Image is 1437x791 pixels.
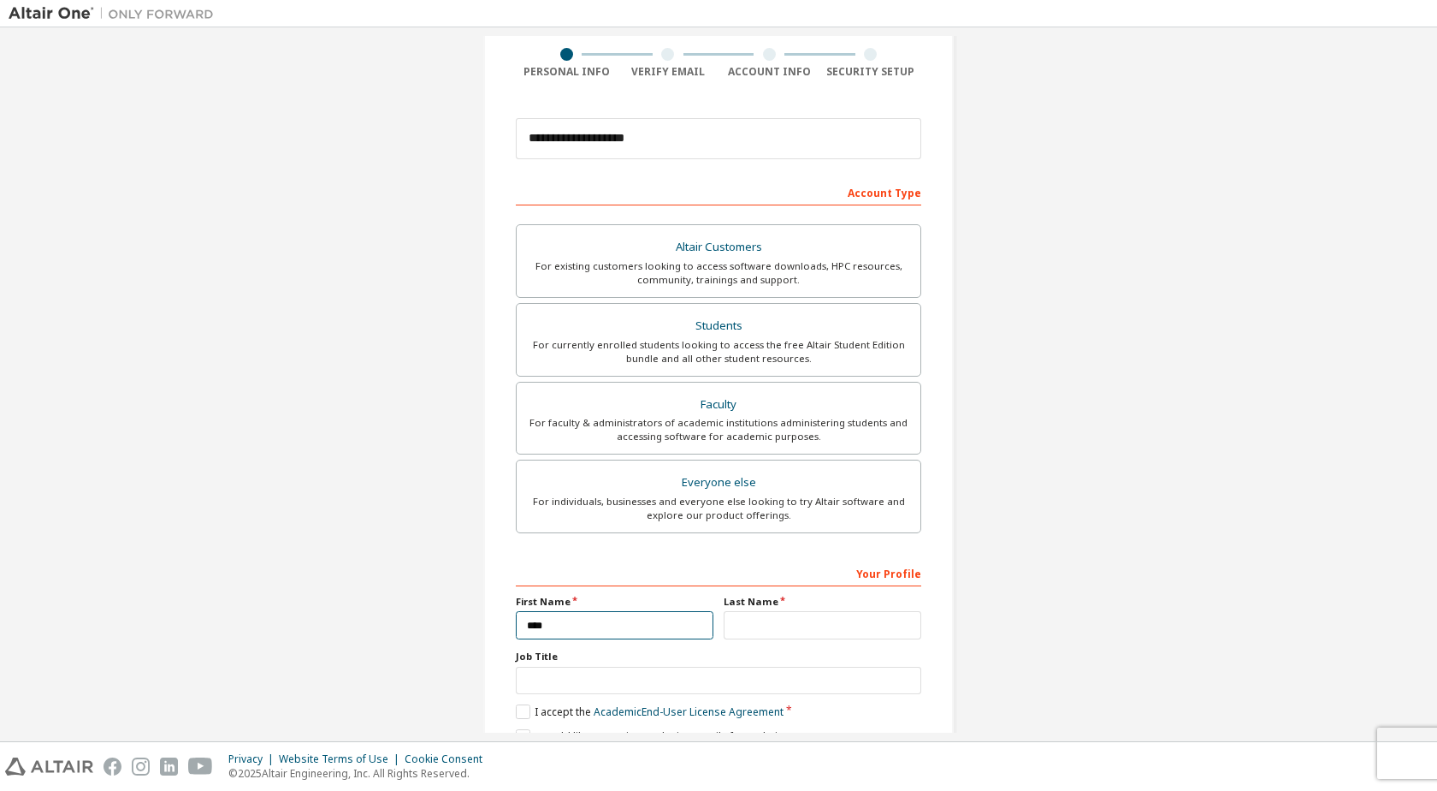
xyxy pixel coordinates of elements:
img: facebook.svg [103,758,121,776]
label: Job Title [516,650,921,663]
div: Account Info [718,65,820,79]
div: Students [527,314,910,338]
label: Last Name [724,595,921,609]
label: First Name [516,595,713,609]
div: Everyone else [527,471,910,495]
a: Academic End-User License Agreement [594,705,784,719]
div: Faculty [527,393,910,417]
img: instagram.svg [132,758,150,776]
div: For existing customers looking to access software downloads, HPC resources, community, trainings ... [527,259,910,287]
div: Your Profile [516,559,921,586]
div: Account Type [516,178,921,205]
label: I accept the [516,705,784,719]
div: For individuals, businesses and everyone else looking to try Altair software and explore our prod... [527,495,910,522]
div: Privacy [228,752,279,766]
div: For faculty & administrators of academic institutions administering students and accessing softwa... [527,416,910,443]
div: Altair Customers [527,235,910,259]
div: Website Terms of Use [279,752,405,766]
div: Personal Info [516,65,618,79]
img: linkedin.svg [160,758,178,776]
p: © 2025 Altair Engineering, Inc. All Rights Reserved. [228,766,493,781]
div: Security Setup [820,65,922,79]
img: youtube.svg [188,758,213,776]
label: I would like to receive marketing emails from Altair [516,729,782,744]
div: For currently enrolled students looking to access the free Altair Student Edition bundle and all ... [527,338,910,366]
div: Cookie Consent [405,752,493,766]
div: Verify Email [618,65,719,79]
img: Altair One [9,5,222,22]
img: altair_logo.svg [5,758,93,776]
